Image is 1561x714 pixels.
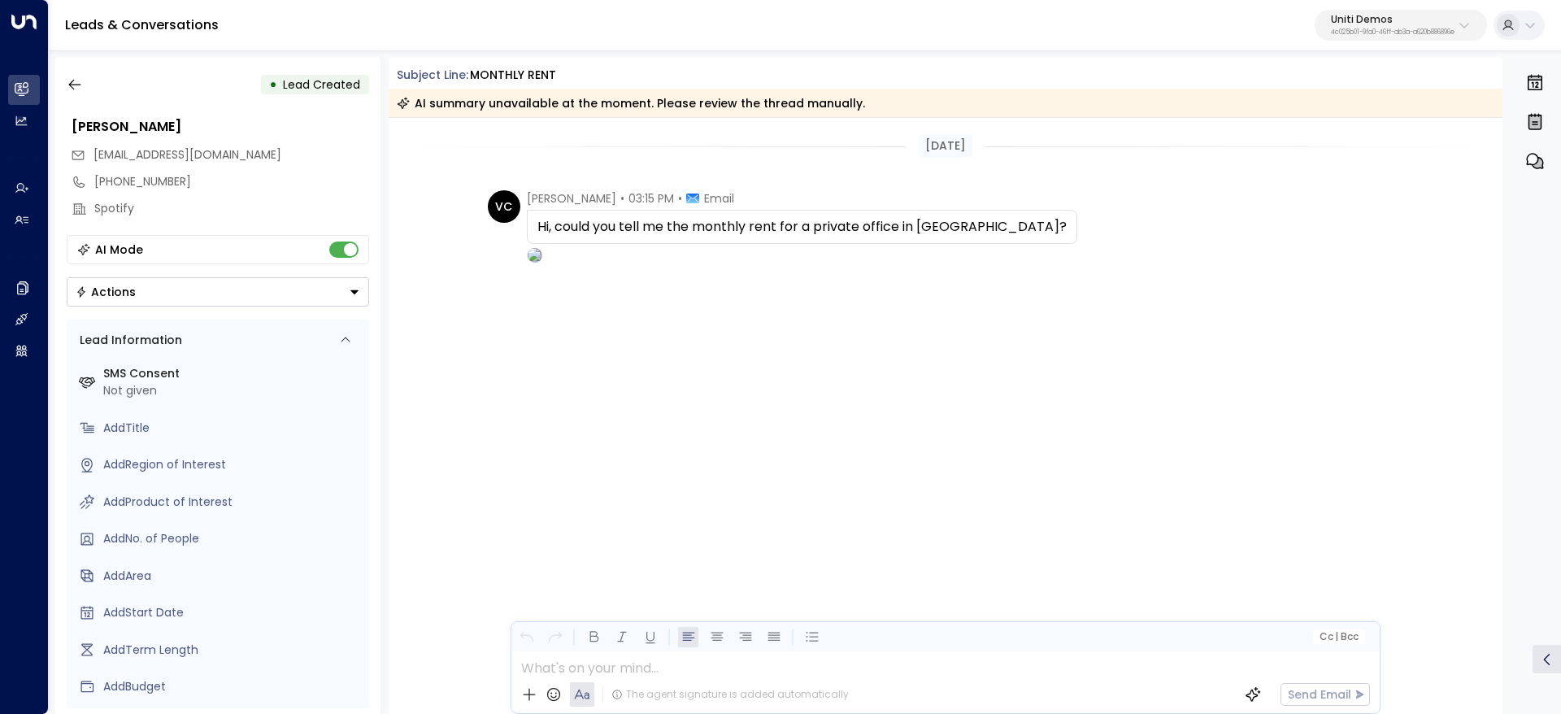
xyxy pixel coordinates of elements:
[628,190,674,207] span: 03:15 PM
[67,277,369,307] button: Actions
[95,242,143,258] div: AI Mode
[65,15,219,34] a: Leads & Conversations
[283,76,360,93] span: Lead Created
[94,200,369,217] div: Spotify
[527,190,616,207] span: [PERSON_NAME]
[704,190,734,207] span: Email
[1331,15,1454,24] p: Uniti Demos
[1335,631,1338,642] span: |
[103,642,363,659] div: AddTerm Length
[103,494,363,511] div: AddProduct of Interest
[67,277,369,307] div: Button group with a nested menu
[397,67,468,83] span: Subject Line:
[611,687,849,702] div: The agent signature is added automatically
[545,627,565,647] button: Redo
[528,248,542,263] img: HANNA SIMONS
[269,70,277,99] div: •
[103,420,363,437] div: AddTitle
[72,117,369,137] div: [PERSON_NAME]
[470,67,556,84] div: mONTHLY RENT
[1319,631,1358,642] span: Cc Bcc
[103,365,363,382] label: SMS Consent
[488,190,520,223] div: VC
[919,134,972,158] div: [DATE]
[537,217,1067,237] span: Hi, could you tell me the monthly rent for a private office in [GEOGRAPHIC_DATA]?
[103,382,363,399] div: Not given
[678,190,682,207] span: •
[1331,29,1454,36] p: 4c025b01-9fa0-46ff-ab3a-a620b886896e
[93,146,281,163] span: [EMAIL_ADDRESS][DOMAIN_NAME]
[103,604,363,621] div: AddStart Date
[103,678,363,695] div: AddBudget
[397,95,865,111] div: AI summary unavailable at the moment. Please review the thread manually.
[620,190,624,207] span: •
[93,146,281,163] span: valentinacolugnatti@gmail.com
[103,568,363,585] div: AddArea
[94,173,369,190] div: [PHONE_NUMBER]
[1312,629,1364,645] button: Cc|Bcc
[74,332,182,349] div: Lead Information
[516,627,537,647] button: Undo
[1315,10,1487,41] button: Uniti Demos4c025b01-9fa0-46ff-ab3a-a620b886896e
[103,530,363,547] div: AddNo. of People
[76,285,136,299] div: Actions
[103,456,363,473] div: AddRegion of Interest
